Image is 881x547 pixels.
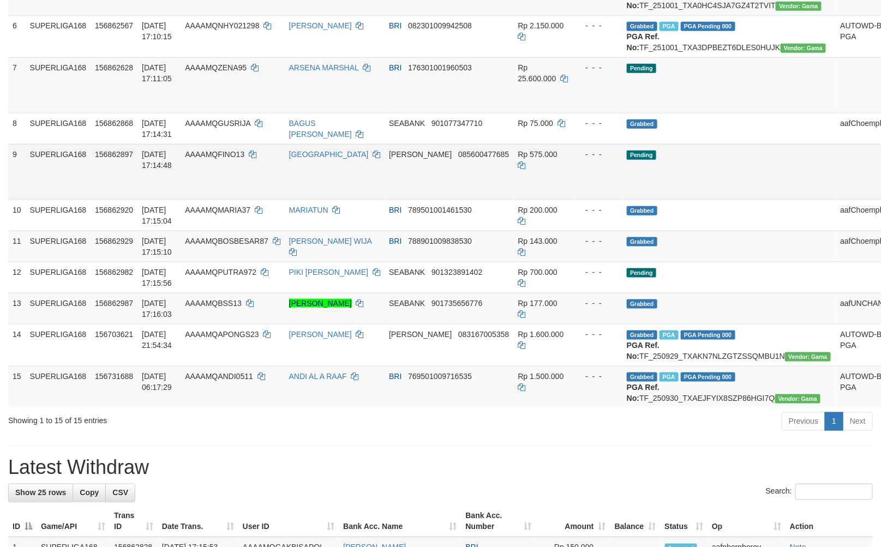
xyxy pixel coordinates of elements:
[185,63,247,72] span: AAAAMQZENA95
[660,372,679,382] span: Marked by aafromsomean
[142,206,172,225] span: [DATE] 17:15:04
[8,57,26,113] td: 7
[185,237,268,245] span: AAAAMQBOSBESAR87
[518,372,564,381] span: Rp 1.500.000
[681,372,735,382] span: PGA Pending
[627,237,657,247] span: Grabbed
[660,22,679,31] span: Marked by aafsengchandara
[408,206,472,214] span: Copy 789501001461530 to clipboard
[627,299,657,309] span: Grabbed
[458,150,509,159] span: Copy 085600477685 to clipboard
[627,268,656,278] span: Pending
[26,293,91,324] td: SUPERLIGA168
[142,63,172,83] span: [DATE] 17:11:05
[95,206,133,214] span: 156862920
[26,231,91,262] td: SUPERLIGA168
[185,119,250,128] span: AAAAMQGUSRIJA
[26,324,91,366] td: SUPERLIGA168
[766,484,873,500] label: Search:
[95,63,133,72] span: 156862628
[185,21,259,30] span: AAAAMQNHY021298
[8,231,26,262] td: 11
[408,372,472,381] span: Copy 769501009716535 to clipboard
[627,119,657,129] span: Grabbed
[95,21,133,30] span: 156862567
[339,506,461,537] th: Bank Acc. Name: activate to sort column ascending
[661,506,708,537] th: Status: activate to sort column ascending
[389,330,452,339] span: [PERSON_NAME]
[577,267,618,278] div: - - -
[289,299,352,308] a: [PERSON_NAME]
[627,64,656,73] span: Pending
[389,21,401,30] span: BRI
[577,118,618,129] div: - - -
[95,330,133,339] span: 156703621
[95,372,133,381] span: 156731688
[785,352,831,362] span: Vendor URL: https://trx31.1velocity.biz
[238,506,339,537] th: User ID: activate to sort column ascending
[95,119,133,128] span: 156862868
[105,484,135,502] a: CSV
[185,150,244,159] span: AAAAMQFINO13
[782,412,825,431] a: Previous
[289,63,359,72] a: ARSENA MARSHAL
[37,506,110,537] th: Game/API: activate to sort column ascending
[389,299,425,308] span: SEABANK
[431,119,482,128] span: Copy 901077347710 to clipboard
[577,298,618,309] div: - - -
[389,206,401,214] span: BRI
[825,412,843,431] a: 1
[26,113,91,144] td: SUPERLIGA168
[15,489,66,497] span: Show 25 rows
[518,206,557,214] span: Rp 200.000
[95,237,133,245] span: 156862929
[462,506,536,537] th: Bank Acc. Number: activate to sort column ascending
[389,119,425,128] span: SEABANK
[518,268,557,276] span: Rp 700.000
[622,366,836,408] td: TF_250930_TXAEJFYIX8SZP86HGI7Q
[577,205,618,215] div: - - -
[577,236,618,247] div: - - -
[781,44,826,53] span: Vendor URL: https://trx31.1velocity.biz
[289,21,352,30] a: [PERSON_NAME]
[95,299,133,308] span: 156862987
[95,268,133,276] span: 156862982
[843,412,873,431] a: Next
[142,21,172,41] span: [DATE] 17:10:15
[627,32,660,52] b: PGA Ref. No:
[8,113,26,144] td: 8
[26,366,91,408] td: SUPERLIGA168
[627,372,657,382] span: Grabbed
[627,22,657,31] span: Grabbed
[518,299,557,308] span: Rp 177.000
[610,506,661,537] th: Balance: activate to sort column ascending
[408,237,472,245] span: Copy 788901009838530 to clipboard
[142,330,172,350] span: [DATE] 21:54:34
[518,21,564,30] span: Rp 2.150.000
[536,506,610,537] th: Amount: activate to sort column ascending
[518,119,553,128] span: Rp 75.000
[577,20,618,31] div: - - -
[458,330,509,339] span: Copy 083167005358 to clipboard
[660,330,679,340] span: Marked by aafchhiseyha
[622,324,836,366] td: TF_250929_TXAKN7NLZGTZSSQMBU1N
[95,150,133,159] span: 156862897
[577,149,618,160] div: - - -
[142,299,172,318] span: [DATE] 17:16:03
[786,506,873,537] th: Action
[142,372,172,392] span: [DATE] 06:17:29
[8,484,73,502] a: Show 25 rows
[8,293,26,324] td: 13
[622,15,836,57] td: TF_251001_TXA3DPBEZT6DLES0HUJK
[708,506,786,537] th: Op: activate to sort column ascending
[389,268,425,276] span: SEABANK
[73,484,106,502] a: Copy
[185,268,256,276] span: AAAAMQPUTRA972
[26,57,91,113] td: SUPERLIGA168
[431,268,482,276] span: Copy 901323891402 to clipboard
[158,506,238,537] th: Date Trans.: activate to sort column ascending
[142,119,172,139] span: [DATE] 17:14:31
[627,206,657,215] span: Grabbed
[795,484,873,500] input: Search:
[431,299,482,308] span: Copy 901735656776 to clipboard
